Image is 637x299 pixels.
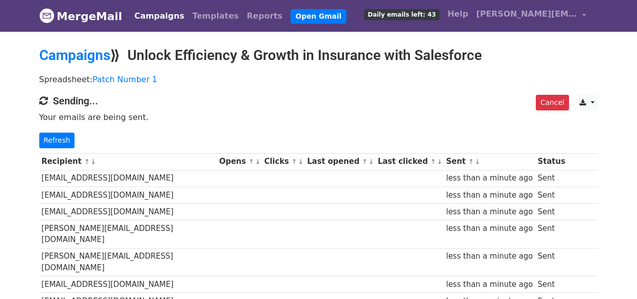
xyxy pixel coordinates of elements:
[39,220,217,248] td: [PERSON_NAME][EMAIL_ADDRESS][DOMAIN_NAME]
[444,153,535,170] th: Sent
[39,170,217,187] td: [EMAIL_ADDRESS][DOMAIN_NAME]
[39,95,598,107] h4: Sending...
[535,220,568,248] td: Sent
[446,279,533,290] div: less than a minute ago
[444,4,472,24] a: Help
[468,158,474,165] a: ↑
[305,153,375,170] th: Last opened
[291,9,346,24] a: Open Gmail
[249,158,254,165] a: ↑
[535,187,568,203] td: Sent
[472,4,590,28] a: [PERSON_NAME][EMAIL_ADDRESS][DOMAIN_NAME]
[364,9,439,20] span: Daily emails left: 43
[255,158,260,165] a: ↓
[39,248,217,276] td: [PERSON_NAME][EMAIL_ADDRESS][DOMAIN_NAME]
[217,153,262,170] th: Opens
[369,158,374,165] a: ↓
[39,187,217,203] td: [EMAIL_ADDRESS][DOMAIN_NAME]
[39,203,217,220] td: [EMAIL_ADDRESS][DOMAIN_NAME]
[535,153,568,170] th: Status
[292,158,297,165] a: ↑
[536,95,569,110] a: Cancel
[39,112,598,123] p: Your emails are being sent.
[39,47,598,64] h2: ⟫ Unlock Efficiency & Growth in Insurance with Salesforce
[475,158,480,165] a: ↓
[91,158,96,165] a: ↓
[84,158,90,165] a: ↑
[298,158,304,165] a: ↓
[446,172,533,184] div: less than a minute ago
[446,251,533,262] div: less than a minute ago
[535,170,568,187] td: Sent
[535,203,568,220] td: Sent
[535,248,568,276] td: Sent
[535,276,568,293] td: Sent
[39,133,75,148] a: Refresh
[39,276,217,293] td: [EMAIL_ADDRESS][DOMAIN_NAME]
[476,8,577,20] span: [PERSON_NAME][EMAIL_ADDRESS][DOMAIN_NAME]
[39,47,110,64] a: Campaigns
[446,190,533,201] div: less than a minute ago
[431,158,436,165] a: ↑
[130,6,188,26] a: Campaigns
[39,74,598,85] p: Spreadsheet:
[39,6,122,27] a: MergeMail
[446,223,533,234] div: less than a minute ago
[446,206,533,218] div: less than a minute ago
[262,153,305,170] th: Clicks
[39,8,54,23] img: MergeMail logo
[243,6,287,26] a: Reports
[375,153,444,170] th: Last clicked
[39,153,217,170] th: Recipient
[93,75,158,84] a: Patch Number 1
[437,158,443,165] a: ↓
[188,6,243,26] a: Templates
[362,158,368,165] a: ↑
[360,4,443,24] a: Daily emails left: 43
